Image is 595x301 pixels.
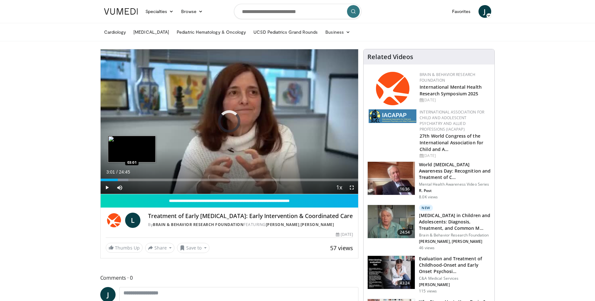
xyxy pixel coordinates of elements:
div: Progress Bar [101,179,358,181]
a: [MEDICAL_DATA] [130,26,173,38]
span: / [117,169,118,174]
span: 24:45 [119,169,130,174]
button: Mute [113,181,126,194]
span: 43:24 [397,280,413,286]
a: L [125,213,140,228]
img: 6bc95fc0-882d-4061-9ebb-ce70b98f0866.png.150x105_q85_autocrop_double_scale_upscale_version-0.2.png [376,72,409,105]
a: International Mental Health Research Symposium 2025 [420,84,482,97]
img: VuMedi Logo [104,8,138,15]
img: 5b8011c7-1005-4e73-bd4d-717c320f5860.150x105_q85_crop-smart_upscale.jpg [368,205,415,238]
p: 8.0K views [419,195,438,200]
span: 16:36 [397,186,413,192]
a: UCSD Pediatrics Grand Rounds [250,26,322,38]
a: Brain & Behavior Research Foundation [153,222,244,227]
div: [DATE] [420,153,489,159]
a: Cardiology [100,26,130,38]
a: Favorites [448,5,475,18]
p: Brain & Behavior Research Foundation [419,233,491,238]
a: Business [322,26,354,38]
a: 27th World Congress of the International Association for Child and A… [420,133,483,152]
span: Comments 0 [100,274,359,282]
a: Thumbs Up [106,243,143,253]
button: Play [101,181,113,194]
img: 9c1ea151-7f89-42e7-b0fb-c17652802da6.150x105_q85_crop-smart_upscale.jpg [368,256,415,289]
button: Share [145,243,175,253]
h3: [MEDICAL_DATA] in Children and Adolescents: Diagnosis, Treatment, and Common M… [419,212,491,231]
a: International Association for Child and Adolescent Psychiatry and Allied Professions (IACAPAP) [420,109,484,132]
img: image.jpeg [108,136,156,162]
button: Fullscreen [345,181,358,194]
div: [DATE] [420,97,489,103]
img: 2a9917ce-aac2-4f82-acde-720e532d7410.png.150x105_q85_autocrop_double_scale_upscale_version-0.2.png [369,109,416,123]
p: [PERSON_NAME], [PERSON_NAME] [419,239,491,244]
h3: World [MEDICAL_DATA] Awareness Day: Recognition and Treatment of C… [419,161,491,181]
a: Pediatric Hematology & Oncology [173,26,250,38]
p: [PERSON_NAME] [419,282,491,287]
a: Browse [177,5,207,18]
img: dad9b3bb-f8af-4dab-abc0-c3e0a61b252e.150x105_q85_crop-smart_upscale.jpg [368,162,415,195]
p: C&A Medical Services [419,276,491,281]
video-js: Video Player [101,49,358,194]
span: 57 views [330,244,353,252]
a: [PERSON_NAME] [301,222,334,227]
img: Brain & Behavior Research Foundation [106,213,123,228]
a: Specialties [142,5,178,18]
span: 3:01 [106,169,115,174]
a: 16:36 World [MEDICAL_DATA] Awareness Day: Recognition and Treatment of C… Mental Health Awareness... [367,161,491,200]
span: 24:54 [397,229,413,236]
input: Search topics, interventions [234,4,361,19]
button: Save to [177,243,209,253]
a: 43:24 Evaluation and Treatment of Childhood-Onset and Early Onset Psychosi… C&A Medical Services ... [367,256,491,294]
div: [DATE] [336,232,353,237]
p: Mental Health Awareness Video Series [419,182,491,187]
a: J [478,5,491,18]
p: R. Post [419,188,491,193]
a: Brain & Behavior Research Foundation [420,72,475,83]
h4: Treatment of Early [MEDICAL_DATA]: Early Intervention & Coordinated Care [148,213,353,220]
p: 46 views [419,245,435,250]
p: 115 views [419,289,437,294]
h3: Evaluation and Treatment of Childhood-Onset and Early Onset Psychosi… [419,256,491,275]
p: New [419,205,433,211]
a: [PERSON_NAME] [266,222,300,227]
a: 24:54 New [MEDICAL_DATA] in Children and Adolescents: Diagnosis, Treatment, and Common M… Brain &... [367,205,491,250]
div: By FEATURING , [148,222,353,228]
h4: Related Videos [367,53,413,61]
button: Playback Rate [333,181,345,194]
